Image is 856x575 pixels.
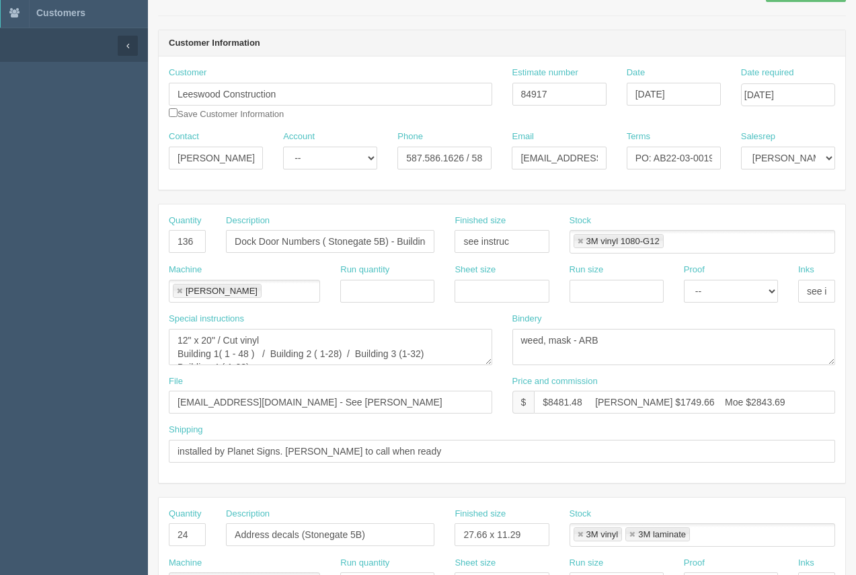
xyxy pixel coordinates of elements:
[340,557,389,570] label: Run quantity
[186,286,258,295] div: [PERSON_NAME]
[570,215,592,227] label: Stock
[455,264,496,276] label: Sheet size
[570,508,592,521] label: Stock
[226,508,270,521] label: Description
[684,264,705,276] label: Proof
[455,215,506,227] label: Finished size
[169,67,206,79] label: Customer
[638,530,686,539] div: 3M laminate
[798,264,814,276] label: Inks
[627,130,650,143] label: Terms
[512,67,578,79] label: Estimate number
[586,237,660,245] div: 3M vinyl 1080-G12
[512,329,836,365] textarea: weed, mask - ARB
[512,130,534,143] label: Email
[586,530,619,539] div: 3M vinyl
[512,375,598,388] label: Price and commission
[512,313,542,325] label: Bindery
[169,329,492,365] textarea: 12" x 20" / Cut vinyl Building 1( 1 - 48 ) / Building 2 ( 1-28) / Building 3 (1-32) Building 4 ( ...
[455,557,496,570] label: Sheet size
[36,7,85,18] span: Customers
[570,264,604,276] label: Run size
[741,67,794,79] label: Date required
[397,130,423,143] label: Phone
[512,391,535,414] div: $
[169,557,202,570] label: Machine
[169,375,183,388] label: File
[169,264,202,276] label: Machine
[169,67,492,120] div: Save Customer Information
[570,557,604,570] label: Run size
[169,130,199,143] label: Contact
[798,557,814,570] label: Inks
[684,557,705,570] label: Proof
[169,313,244,325] label: Special instructions
[159,30,845,57] header: Customer Information
[169,83,492,106] input: Enter customer name
[169,424,203,436] label: Shipping
[283,130,315,143] label: Account
[741,130,775,143] label: Salesrep
[169,508,201,521] label: Quantity
[169,215,201,227] label: Quantity
[627,67,645,79] label: Date
[455,508,506,521] label: Finished size
[226,215,270,227] label: Description
[340,264,389,276] label: Run quantity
